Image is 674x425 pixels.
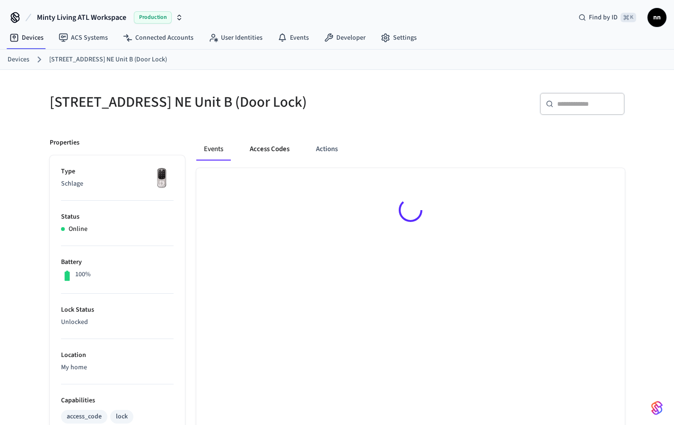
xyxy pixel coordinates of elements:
button: Access Codes [242,138,297,161]
a: Connected Accounts [115,29,201,46]
div: ant example [196,138,625,161]
span: Minty Living ATL Workspace [37,12,126,23]
p: Capabilities [61,396,174,406]
img: Yale Assure Touchscreen Wifi Smart Lock, Satin Nickel, Front [150,167,174,190]
button: nn [648,8,666,27]
p: Type [61,167,174,177]
h5: [STREET_ADDRESS] NE Unit B (Door Lock) [50,93,332,112]
a: Settings [373,29,424,46]
p: Schlage [61,179,174,189]
span: Find by ID [589,13,618,22]
p: My home [61,363,174,373]
img: SeamLogoGradient.69752ec5.svg [651,400,663,416]
div: access_code [67,412,102,422]
a: [STREET_ADDRESS] NE Unit B (Door Lock) [49,55,167,65]
p: Unlocked [61,317,174,327]
a: Events [270,29,316,46]
p: 100% [75,270,91,280]
a: Developer [316,29,373,46]
p: Status [61,212,174,222]
a: ACS Systems [51,29,115,46]
div: lock [116,412,128,422]
div: Find by ID⌘ K [571,9,644,26]
p: Properties [50,138,79,148]
button: Events [196,138,231,161]
a: User Identities [201,29,270,46]
button: Actions [308,138,345,161]
p: Online [69,224,88,234]
a: Devices [2,29,51,46]
span: Production [134,11,172,24]
span: nn [648,9,665,26]
span: ⌘ K [621,13,636,22]
p: Location [61,350,174,360]
a: Devices [8,55,29,65]
p: Lock Status [61,305,174,315]
p: Battery [61,257,174,267]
